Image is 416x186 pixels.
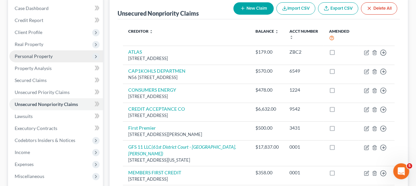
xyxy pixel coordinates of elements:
span: Client Profile [15,29,42,35]
div: Unsecured Nonpriority Claims [118,9,199,17]
a: First Premier [128,125,156,131]
a: Unsecured Priority Claims [9,86,103,98]
a: Balance unfold_more [255,29,279,34]
div: $500.00 [255,125,279,131]
a: Acct Number unfold_more [289,29,318,39]
span: Unsecured Priority Claims [15,89,70,95]
i: unfold_more [289,35,293,39]
button: Delete All [361,2,397,15]
div: [STREET_ADDRESS][PERSON_NAME] [128,131,245,138]
button: New Claim [233,2,274,15]
div: 3431 [289,125,318,131]
span: Real Property [15,41,43,47]
iframe: Intercom live chat [393,163,409,179]
a: Creditor unfold_more [128,29,153,34]
div: 9542 [289,106,318,112]
div: [STREET_ADDRESS] [128,112,245,119]
div: $6,632.00 [255,106,279,112]
span: Property Analysis [15,65,52,71]
div: [STREET_ADDRESS][US_STATE] [128,157,245,163]
a: Case Dashboard [9,2,103,14]
th: Amended [324,25,359,46]
div: $179.00 [255,49,279,55]
a: Credit Report [9,14,103,26]
span: Income [15,149,30,155]
a: Property Analysis [9,62,103,74]
a: CREDIT ACCEPTANCE CO [128,106,185,112]
a: Unsecured Nonpriority Claims [9,98,103,110]
i: (61st District Court - [GEOGRAPHIC_DATA], [PERSON_NAME]) [128,144,236,156]
span: Miscellaneous [15,173,44,179]
span: Personal Property [15,53,53,59]
i: unfold_more [275,30,279,34]
a: ATLAS [128,49,142,55]
a: Secured Claims [9,74,103,86]
span: Executory Contracts [15,125,57,131]
div: 0001 [289,169,318,176]
div: $358.00 [255,169,279,176]
a: GFS 11 LLC(61st District Court - [GEOGRAPHIC_DATA], [PERSON_NAME]) [128,144,236,156]
span: Unsecured Nonpriority Claims [15,101,78,107]
span: Lawsuits [15,113,33,119]
span: Codebtors Insiders & Notices [15,137,75,143]
div: 6549 [289,68,318,74]
span: Case Dashboard [15,5,49,11]
a: CONSUMERS ENERGY [128,87,176,93]
div: ZBC2 [289,49,318,55]
div: $570.00 [255,68,279,74]
div: $17,837.00 [255,144,279,150]
span: Credit Report [15,17,43,23]
i: unfold_more [149,30,153,34]
div: 0001 [289,144,318,150]
a: Export CSV [318,2,358,15]
a: Lawsuits [9,110,103,122]
button: Import CSV [276,2,315,15]
div: N56 [STREET_ADDRESS] [128,74,245,81]
a: MEMBERS FIRST CREDIT [128,170,181,175]
a: Executory Contracts [9,122,103,134]
span: Expenses [15,161,34,167]
span: Secured Claims [15,77,47,83]
a: CAP1KOHLS DEPARTMEN [128,68,186,74]
div: [STREET_ADDRESS] [128,55,245,62]
div: [STREET_ADDRESS] [128,93,245,100]
div: $478.00 [255,87,279,93]
span: 5 [407,163,412,169]
div: 1224 [289,87,318,93]
div: [STREET_ADDRESS] [128,176,245,182]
